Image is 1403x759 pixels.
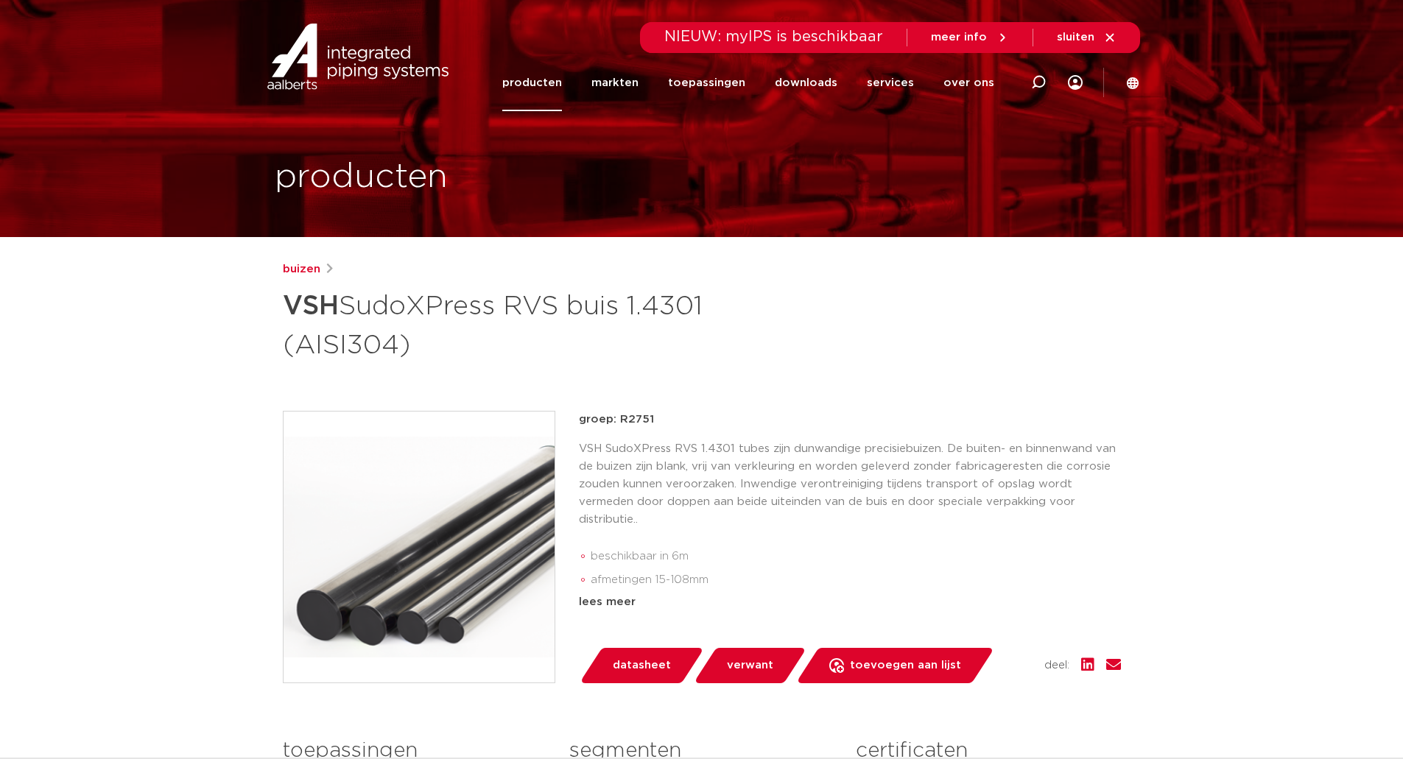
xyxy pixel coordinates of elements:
[284,412,555,682] img: Product Image for VSH SudoXPress RVS buis 1.4301 (AISI304)
[1057,31,1117,44] a: sluiten
[275,154,448,201] h1: producten
[668,54,745,111] a: toepassingen
[664,29,883,44] span: NIEUW: myIPS is beschikbaar
[591,545,1121,568] li: beschikbaar in 6m
[579,648,704,683] a: datasheet
[591,54,639,111] a: markten
[283,261,320,278] a: buizen
[931,31,1009,44] a: meer info
[591,568,1121,592] li: afmetingen 15-108mm
[1057,32,1094,43] span: sluiten
[283,284,836,364] h1: SudoXPress RVS buis 1.4301 (AISI304)
[775,54,837,111] a: downloads
[931,32,987,43] span: meer info
[867,54,914,111] a: services
[693,648,806,683] a: verwant
[579,593,1121,611] div: lees meer
[1044,657,1069,674] span: deel:
[613,654,671,677] span: datasheet
[502,54,994,111] nav: Menu
[579,411,1121,428] p: groep: R2751
[283,293,339,320] strong: VSH
[727,654,773,677] span: verwant
[502,54,562,111] a: producten
[943,54,994,111] a: over ons
[850,654,961,677] span: toevoegen aan lijst
[579,440,1121,529] p: VSH SudoXPress RVS 1.4301 tubes zijn dunwandige precisiebuizen. De buiten- en binnenwand van de b...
